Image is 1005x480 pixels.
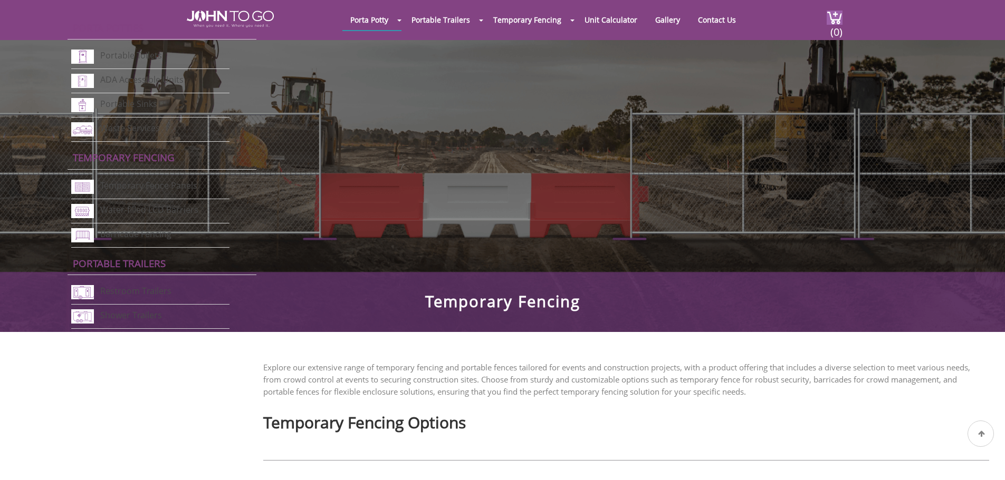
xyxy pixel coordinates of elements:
img: shower-trailers-new.png [71,309,94,324]
a: Restroom Trailers [100,285,171,297]
a: Temporary Fence Panels [100,180,197,191]
span: (0) [830,16,843,39]
a: Portable Toilets [100,50,162,62]
img: barricade-fencing-icon-new.png [71,228,94,242]
img: chan-link-fencing-new.png [71,180,94,194]
a: Barricade Fencing [100,228,171,240]
p: Explore our extensive range of temporary fencing and portable fences tailored for events and cons... [263,361,989,398]
img: portable-sinks-new.png [71,98,94,112]
a: Portable trailers [73,257,166,270]
img: ADA-units-new.png [71,74,94,88]
a: Contact Us [690,9,744,30]
a: Gallery [647,9,688,30]
a: ADA Accessible Units [100,74,184,86]
img: waste-services-new.png [71,122,94,136]
a: Waste Services [100,123,160,134]
a: Shower Trailers [100,309,162,321]
img: JOHN to go [187,11,274,27]
img: water-filled%20barriers-new.png [71,204,94,218]
img: cart a [827,11,843,25]
img: portable-toilets-new.png [71,50,94,64]
img: restroom-trailers-new.png [71,285,94,299]
a: Temporary Fencing [73,151,175,164]
a: Porta Potty [342,9,396,30]
a: Temporary Fencing [485,9,569,30]
a: Water-filled LCD Barriers [100,204,198,215]
a: Portable Trailers [404,9,478,30]
h2: Temporary Fencing Options [263,408,989,431]
a: Porta Potties [73,21,143,34]
a: Portable Sinks [100,99,157,110]
a: Unit Calculator [577,9,645,30]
